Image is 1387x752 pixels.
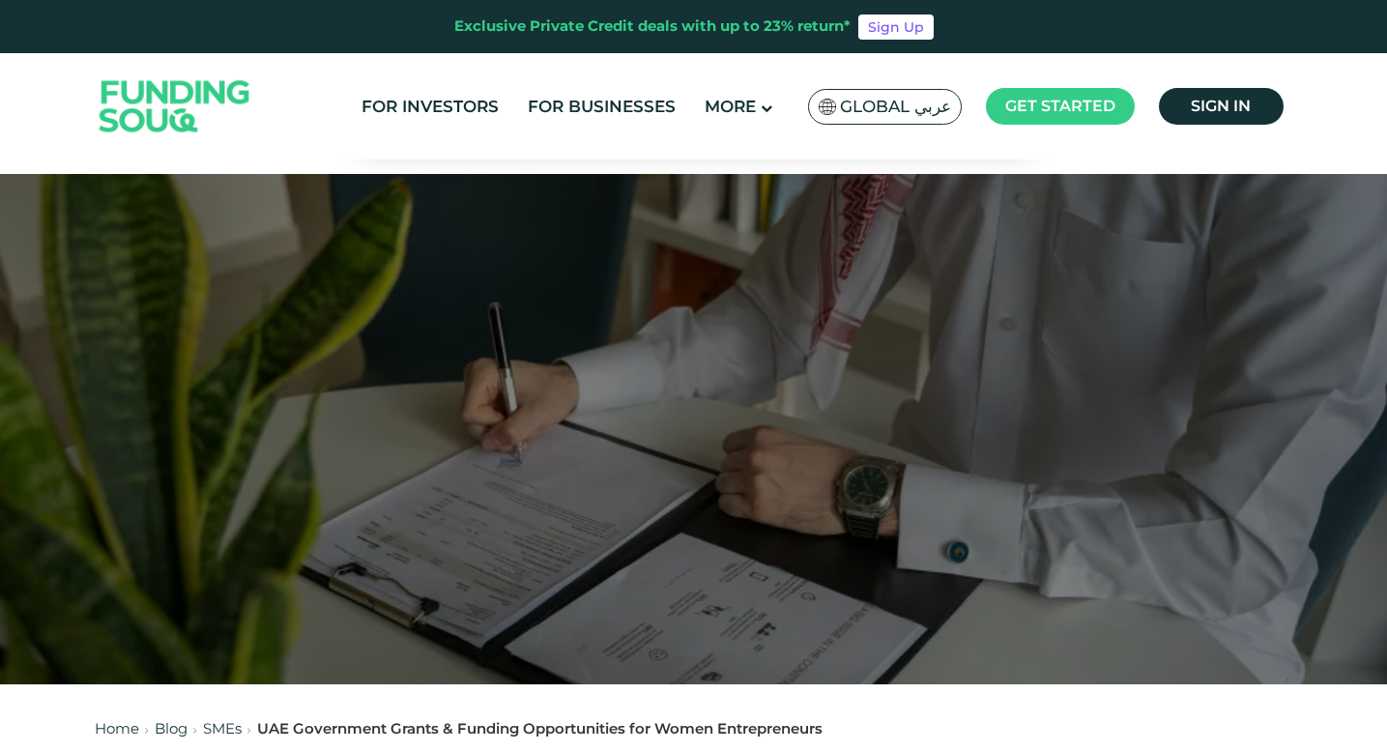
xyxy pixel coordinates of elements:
div: UAE Government Grants & Funding Opportunities for Women Entrepreneurs [257,718,823,740]
a: Home [95,719,139,738]
span: More [705,97,756,116]
span: Global عربي [840,96,951,118]
a: For Investors [357,91,504,123]
a: SMEs [203,719,242,738]
img: Logo [80,58,270,156]
span: Sign in [1191,97,1251,115]
img: SA Flag [819,99,836,115]
a: For Businesses [523,91,680,123]
a: Sign in [1159,88,1284,125]
a: Blog [155,719,188,738]
div: Exclusive Private Credit deals with up to 23% return* [454,15,851,38]
span: Get started [1005,97,1115,115]
a: Sign Up [858,14,934,40]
